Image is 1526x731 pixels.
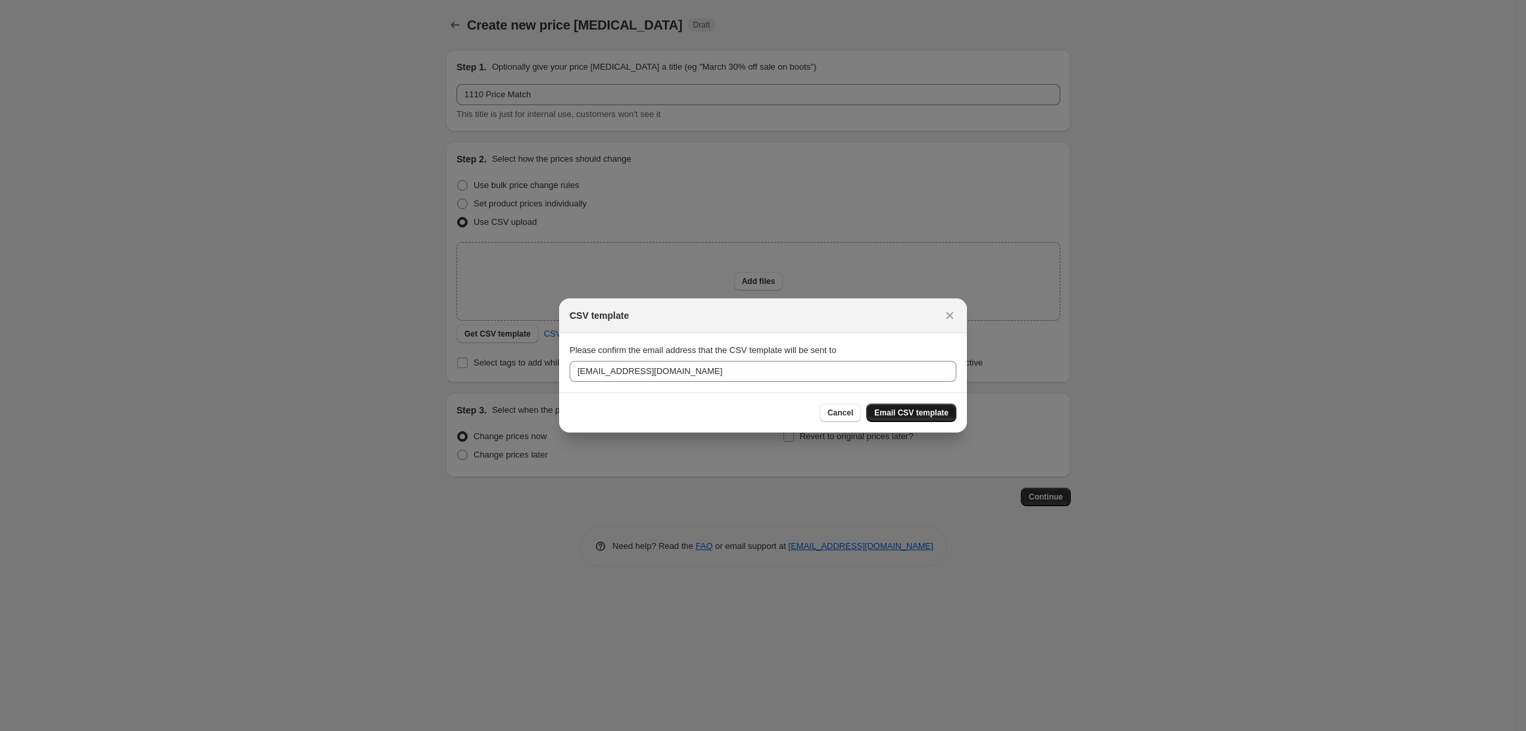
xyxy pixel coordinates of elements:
[570,345,836,355] span: Please confirm the email address that the CSV template will be sent to
[866,404,956,422] button: Email CSV template
[941,306,959,325] button: Close
[820,404,861,422] button: Cancel
[827,408,853,418] span: Cancel
[874,408,948,418] span: Email CSV template
[570,309,629,322] h2: CSV template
